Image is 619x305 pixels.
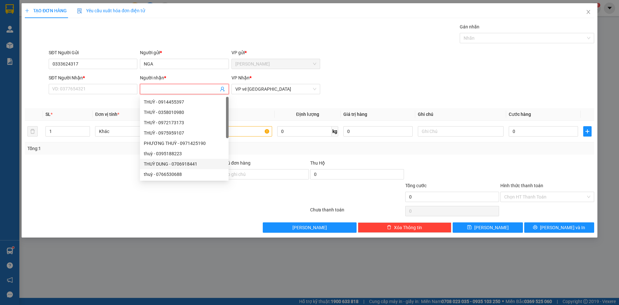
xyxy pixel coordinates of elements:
span: [PERSON_NAME] [474,224,509,231]
input: VD: Bàn, Ghế [186,126,272,137]
span: Nhận: [62,6,77,13]
input: Ghi Chú [418,126,504,137]
div: THUỲ DUNG - 0706918441 [144,160,225,168]
input: 0 [343,126,413,137]
div: Tên không hợp lệ [140,95,229,102]
span: user-add [220,86,225,92]
label: Ghi chú đơn hàng [215,160,251,166]
div: THUỲ - 0358010980 [144,109,225,116]
div: SĐT Người Gửi [49,49,137,56]
img: icon [77,8,82,14]
th: Ghi chú [415,108,506,121]
div: SĐT Người Nhận [49,74,137,81]
div: 400.000 [61,42,128,51]
div: THUỲ - 0914455397 [140,97,229,107]
div: THUỲ [5,20,57,28]
span: [PERSON_NAME] [292,224,327,231]
button: save[PERSON_NAME] [453,222,523,233]
span: Chưa thu : [61,43,85,50]
button: deleteXóa Thông tin [358,222,452,233]
div: thuỳ - 0395188223 [140,148,229,159]
div: 0985582676 [62,29,127,38]
span: TẠO ĐƠN HÀNG [25,8,67,13]
span: printer [533,225,537,230]
div: Người gửi [140,49,229,56]
span: Định lượng [296,112,319,117]
span: delete [387,225,391,230]
span: Phạm Ngũ Lão [235,59,316,69]
div: THUỲ - 0972173173 [144,119,225,126]
div: thuỳ - 0766530688 [140,169,229,179]
span: Khác [99,127,177,136]
button: plus [583,126,592,137]
span: plus [25,8,29,13]
span: VP Nhận [231,75,250,80]
div: THUỲ DUNG - 0706918441 [140,159,229,169]
div: THUỲ - 0975959107 [140,128,229,138]
button: printer[PERSON_NAME] và In [524,222,594,233]
span: Gửi: [5,5,15,12]
button: delete [27,126,38,137]
div: THUỲ - 0972173173 [140,117,229,128]
span: SL [45,112,51,117]
span: [PERSON_NAME] và In [540,224,585,231]
span: save [467,225,472,230]
label: Hình thức thanh toán [500,183,543,188]
div: Tổng: 1 [27,145,239,152]
div: Người nhận [140,74,229,81]
div: THUỲ - 0914455397 [144,98,225,106]
span: Xóa Thông tin [394,224,422,231]
div: THUỲ [62,21,127,29]
div: thuỳ - 0766530688 [144,171,225,178]
button: [PERSON_NAME] [263,222,357,233]
span: close [586,9,591,15]
span: Thu Hộ [310,160,325,166]
label: Gán nhãn [460,24,479,29]
div: VP gửi [231,49,320,56]
span: Đơn vị tính [95,112,119,117]
div: THUỲ - 0975959107 [144,129,225,137]
span: VP vé Nha Trang [235,84,316,94]
div: Chưa thanh toán [309,206,405,218]
input: Ghi chú đơn hàng [215,169,309,179]
span: plus [584,129,591,134]
span: Yêu cầu xuất hóa đơn điện tử [77,8,145,13]
div: PHƯƠNG THUỲ - 0971425190 [140,138,229,148]
span: kg [332,126,338,137]
div: VP hàng [GEOGRAPHIC_DATA] [62,5,127,21]
div: PHƯƠNG THUỲ - 0971425190 [144,140,225,147]
span: Cước hàng [509,112,531,117]
div: THUỲ - 0358010980 [140,107,229,117]
span: Giá trị hàng [343,112,367,117]
div: thuỳ - 0395188223 [144,150,225,157]
div: [PERSON_NAME] [5,5,57,20]
span: Tổng cước [405,183,427,188]
button: Close [579,3,597,21]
